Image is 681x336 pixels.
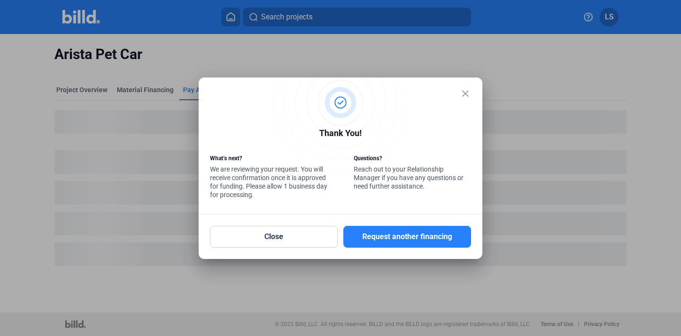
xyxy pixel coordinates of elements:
button: Close [210,226,338,248]
button: Request another financing [343,226,471,248]
div: What’s next? [210,154,327,165]
div: Reach out to your Relationship Manager if you have any questions or need further assistance. [354,154,471,193]
div: Questions? [354,154,471,165]
mat-icon: close [460,88,471,99]
div: Thank You! [210,127,471,142]
div: We are reviewing your request. You will receive confirmation once it is approved for funding. Ple... [210,154,327,201]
